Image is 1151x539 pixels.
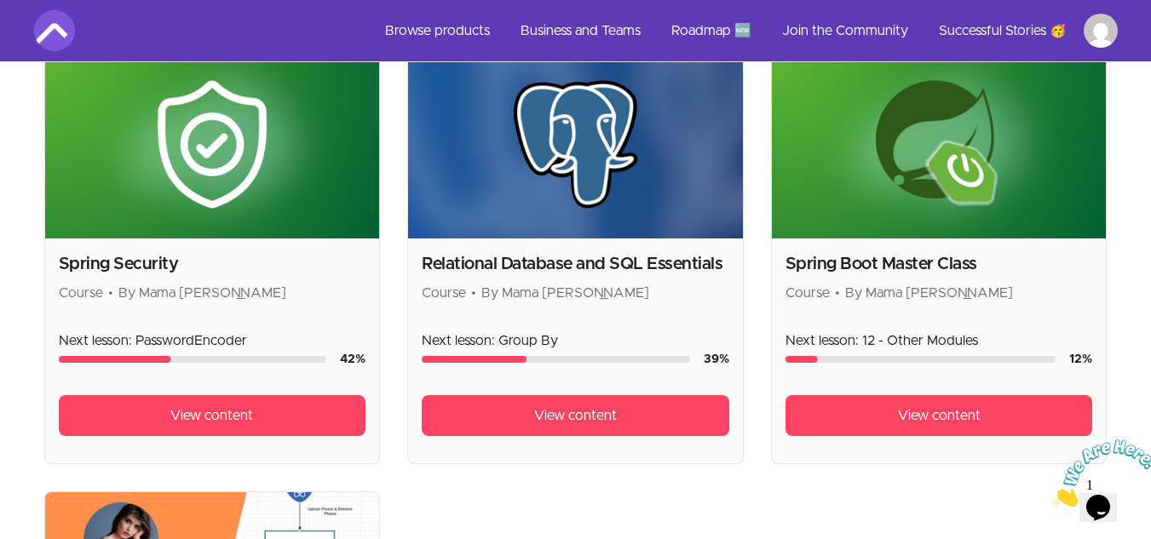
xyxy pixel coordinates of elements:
h2: Relational Database and SQL Essentials [422,252,729,276]
p: Next lesson: PasswordEncoder [59,330,366,351]
a: Successful Stories 🥳 [925,10,1080,51]
div: Course progress [59,356,327,363]
a: Join the Community [768,10,922,51]
a: Business and Teams [507,10,654,51]
span: 1 [7,7,14,21]
span: • [471,286,476,300]
div: Course progress [786,356,1056,363]
h2: Spring Boot Master Class [786,252,1093,276]
a: View content [786,395,1093,436]
img: Amigoscode logo [34,10,75,51]
span: By Mama [PERSON_NAME] [845,286,1013,300]
p: Next lesson: 12 - Other Modules [786,330,1093,351]
a: View content [59,395,366,436]
span: View content [534,405,617,426]
img: Product image for Relational Database and SQL Essentials [408,50,743,238]
a: Roadmap 🆕 [658,10,765,51]
p: Next lesson: Group By [422,330,729,351]
span: View content [898,405,981,426]
img: Product image for Spring Security [45,50,380,238]
img: Product image for Spring Boot Master Class [772,50,1107,238]
span: 39 % [704,353,729,365]
span: • [108,286,113,300]
nav: Main [371,10,1118,51]
span: 12 % [1069,353,1092,365]
h2: Spring Security [59,252,366,276]
iframe: chat widget [1045,433,1151,513]
span: View content [170,405,253,426]
img: Chat attention grabber [7,7,112,74]
span: Course [422,286,466,300]
span: By Mama [PERSON_NAME] [118,286,286,300]
img: Profile image for Sammeta sairam [1084,14,1118,48]
a: Browse products [371,10,504,51]
a: View content [422,395,729,436]
div: Course progress [422,356,690,363]
span: 42 % [340,353,365,365]
span: By Mama [PERSON_NAME] [481,286,649,300]
span: • [835,286,840,300]
span: Course [59,286,103,300]
span: Course [786,286,830,300]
